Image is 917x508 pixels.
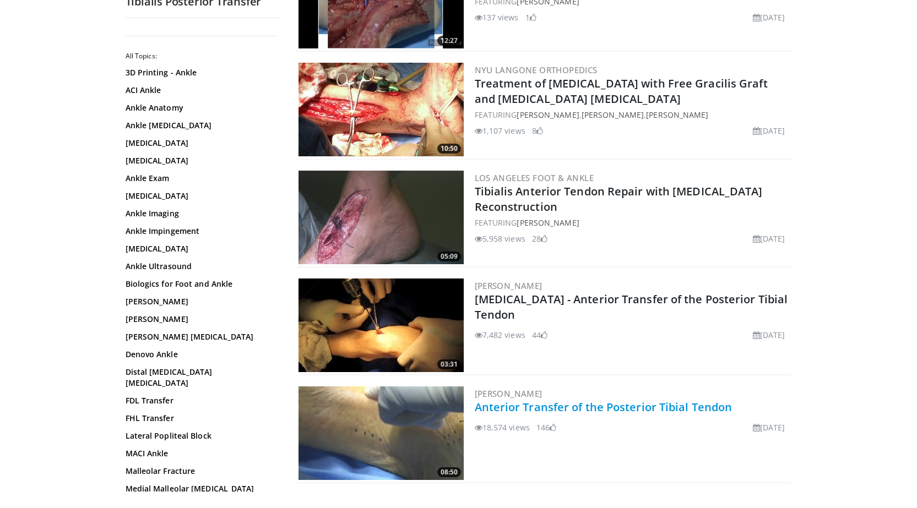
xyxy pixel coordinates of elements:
[437,359,461,369] span: 03:31
[126,448,274,459] a: MACI Ankle
[126,296,274,307] a: [PERSON_NAME]
[753,329,785,341] li: [DATE]
[532,233,547,244] li: 28
[126,367,274,389] a: Distal [MEDICAL_DATA] [MEDICAL_DATA]
[437,144,461,154] span: 10:50
[126,466,274,477] a: Malleolar Fracture
[475,64,598,75] a: NYU Langone Orthopedics
[126,190,274,201] a: [MEDICAL_DATA]
[475,76,768,106] a: Treatment of [MEDICAL_DATA] with Free Gracilis Graft and [MEDICAL_DATA] [MEDICAL_DATA]
[126,102,274,113] a: Ankle Anatomy
[753,12,785,23] li: [DATE]
[126,349,274,360] a: Denovo Ankle
[299,386,464,480] a: 08:50
[475,422,530,433] li: 18,574 views
[475,172,594,183] a: Los Angeles Foot & Ankle
[475,217,790,228] div: FEATURING
[126,85,274,96] a: ACI Ankle
[126,138,274,149] a: [MEDICAL_DATA]
[582,110,644,120] a: [PERSON_NAME]
[475,329,525,341] li: 7,482 views
[126,314,274,325] a: [PERSON_NAME]
[126,120,274,131] a: Ankle [MEDICAL_DATA]
[299,63,464,156] a: 10:50
[525,12,536,23] li: 1
[299,63,464,156] img: 18676644-4cca-4d5c-866b-8e7b11a84afb.jpg.300x170_q85_crop-smart_upscale.jpg
[437,36,461,46] span: 12:27
[517,217,579,228] a: [PERSON_NAME]
[475,280,542,291] a: [PERSON_NAME]
[299,278,464,372] img: YUAndpMCbXk_9hvX4xMDoxOjBrO-I4W8.300x170_q85_crop-smart_upscale.jpg
[475,400,732,414] a: Anterior Transfer of the Posterior Tibial Tendon
[753,233,785,244] li: [DATE]
[517,110,579,120] a: [PERSON_NAME]
[475,292,788,322] a: [MEDICAL_DATA] - Anterior Transfer of the Posterior Tibial Tendon
[437,252,461,261] span: 05:09
[753,422,785,433] li: [DATE]
[126,208,274,219] a: Ankle Imaging
[126,331,274,342] a: [PERSON_NAME] [MEDICAL_DATA]
[299,171,464,264] a: 05:09
[475,233,525,244] li: 5,958 views
[126,261,274,272] a: Ankle Ultrasound
[126,243,274,254] a: [MEDICAL_DATA]
[475,125,525,136] li: 1,107 views
[646,110,708,120] a: [PERSON_NAME]
[536,422,556,433] li: 146
[299,171,464,264] img: d6fcd825-7515-45e0-8c68-f66d13c71ba5.300x170_q85_crop-smart_upscale.jpg
[475,184,763,214] a: Tibialis Anterior Tendon Repair with [MEDICAL_DATA] Reconstruction
[126,155,274,166] a: [MEDICAL_DATA]
[126,278,274,289] a: Biologics for Foot and Ankle
[126,67,274,78] a: 3D Printing - Ankle
[126,52,277,61] h2: All Topics:
[126,483,274,494] a: Medial Malleolar [MEDICAL_DATA]
[126,173,274,184] a: Ankle Exam
[532,329,547,341] li: 44
[437,467,461,477] span: 08:50
[126,395,274,406] a: FDL Transfer
[475,388,542,399] a: [PERSON_NAME]
[126,226,274,237] a: Ankle Impingement
[475,12,519,23] li: 137 views
[299,278,464,372] a: 03:31
[126,413,274,424] a: FHL Transfer
[753,125,785,136] li: [DATE]
[475,109,790,121] div: FEATURING , ,
[299,386,464,480] img: 52442_0000_3.png.300x170_q85_crop-smart_upscale.jpg
[126,430,274,441] a: Lateral Popliteal Block
[532,125,543,136] li: 8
